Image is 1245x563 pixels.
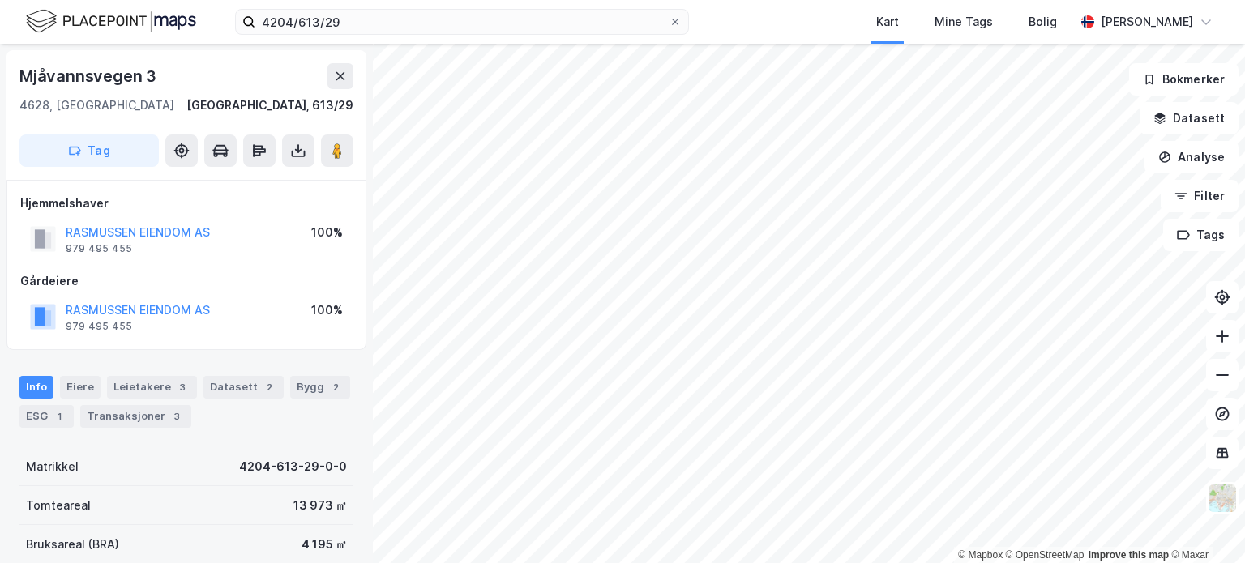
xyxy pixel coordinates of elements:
[1164,485,1245,563] iframe: Chat Widget
[51,408,67,424] div: 1
[19,63,160,89] div: Mjåvannsvegen 3
[19,96,174,115] div: 4628, [GEOGRAPHIC_DATA]
[876,12,899,32] div: Kart
[174,379,190,395] div: 3
[935,12,993,32] div: Mine Tags
[26,496,91,515] div: Tomteareal
[26,457,79,476] div: Matrikkel
[26,7,196,36] img: logo.f888ab2527a4732fd821a326f86c7f29.svg
[19,376,53,399] div: Info
[107,376,197,399] div: Leietakere
[186,96,353,115] div: [GEOGRAPHIC_DATA], 613/29
[1140,102,1239,134] button: Datasett
[1164,485,1245,563] div: Kontrollprogram for chat
[20,194,353,213] div: Hjemmelshaver
[293,496,347,515] div: 13 973 ㎡
[66,320,132,333] div: 979 495 455
[1144,141,1239,173] button: Analyse
[169,408,185,424] div: 3
[19,405,74,428] div: ESG
[327,379,344,395] div: 2
[1207,483,1238,514] img: Z
[66,242,132,255] div: 979 495 455
[311,301,343,320] div: 100%
[239,457,347,476] div: 4204-613-29-0-0
[60,376,101,399] div: Eiere
[19,134,159,167] button: Tag
[302,535,347,554] div: 4 195 ㎡
[1161,180,1239,212] button: Filter
[1163,219,1239,251] button: Tags
[261,379,277,395] div: 2
[1029,12,1057,32] div: Bolig
[290,376,350,399] div: Bygg
[80,405,191,428] div: Transaksjoner
[1006,549,1085,561] a: OpenStreetMap
[311,223,343,242] div: 100%
[1129,63,1239,96] button: Bokmerker
[26,535,119,554] div: Bruksareal (BRA)
[20,271,353,291] div: Gårdeiere
[1101,12,1193,32] div: [PERSON_NAME]
[255,10,669,34] input: Søk på adresse, matrikkel, gårdeiere, leietakere eller personer
[203,376,284,399] div: Datasett
[958,549,1003,561] a: Mapbox
[1089,549,1169,561] a: Improve this map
